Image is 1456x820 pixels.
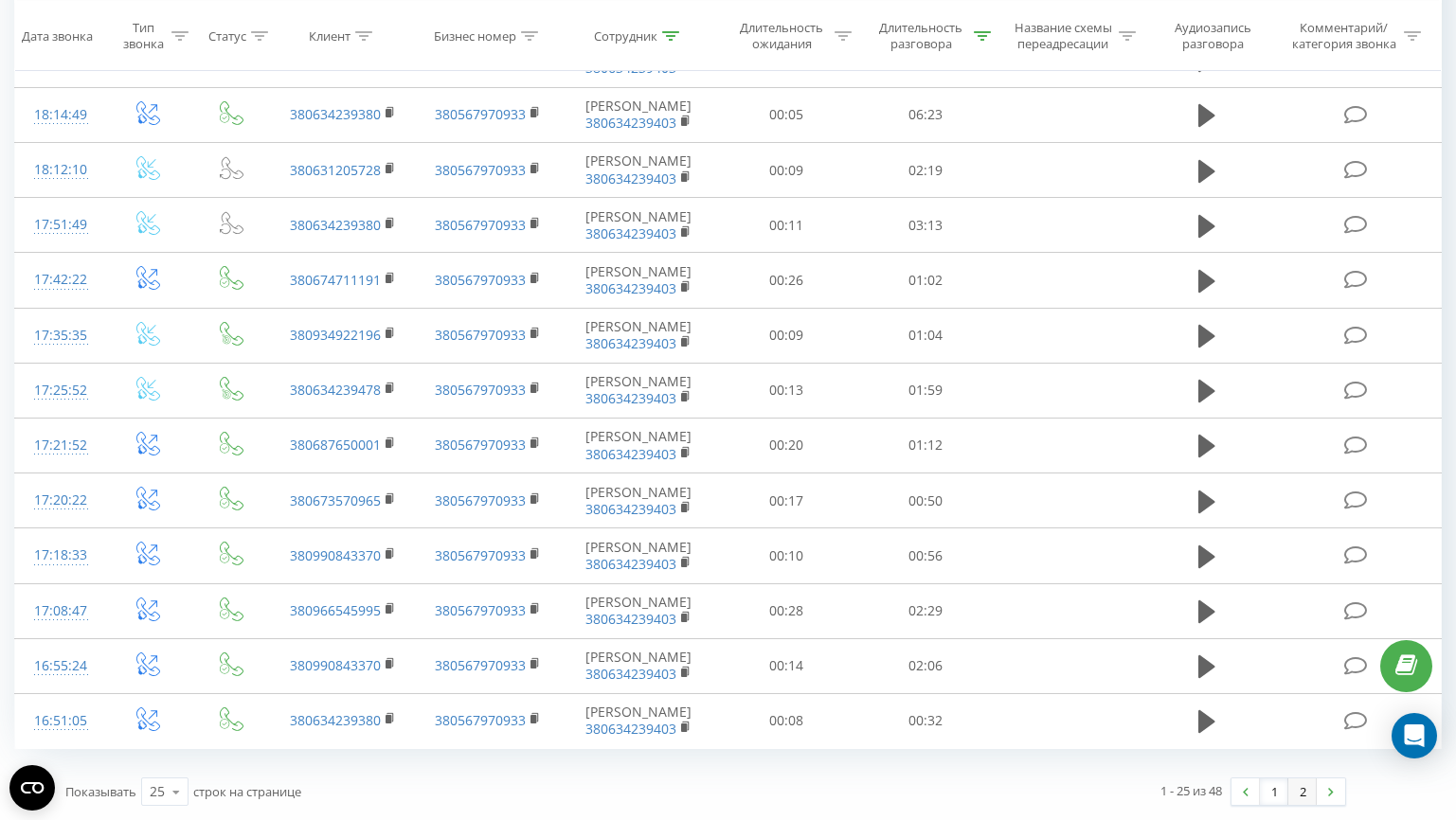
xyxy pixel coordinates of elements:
a: 380934922196 [290,326,381,344]
td: [PERSON_NAME] [561,528,717,583]
td: 02:29 [855,583,995,638]
td: 00:26 [716,253,855,308]
a: 380966545995 [290,601,381,619]
a: 380674711191 [290,271,381,289]
a: 380567970933 [435,381,526,399]
td: 02:19 [855,143,995,198]
a: 380634239403 [585,224,676,242]
a: 380634239403 [585,389,676,407]
a: 380990843370 [290,546,381,564]
td: 00:09 [716,308,855,363]
td: 01:04 [855,308,995,363]
td: 00:56 [855,528,995,583]
td: 00:20 [716,418,855,472]
a: 380634239403 [585,279,676,297]
td: [PERSON_NAME] [561,143,717,198]
div: 16:51:05 [34,703,85,740]
td: [PERSON_NAME] [561,418,717,472]
div: 17:51:49 [34,206,85,243]
div: 16:55:24 [34,648,85,685]
div: 17:08:47 [34,593,85,630]
a: 380567970933 [435,105,526,123]
a: 380673570965 [290,491,381,509]
button: Open CMP widget [9,765,55,811]
a: 380634239403 [585,445,676,463]
div: Длительность ожидания [734,20,830,52]
a: 380634239380 [290,105,381,123]
div: Тип звонка [120,20,166,52]
a: 380567970933 [435,546,526,564]
td: 02:06 [855,638,995,693]
td: 00:09 [716,143,855,198]
a: 380634239478 [290,381,381,399]
td: 01:59 [855,363,995,418]
td: [PERSON_NAME] [561,308,717,363]
td: 00:05 [716,87,855,142]
td: 00:17 [716,473,855,528]
td: [PERSON_NAME] [561,363,717,418]
td: [PERSON_NAME] [561,253,717,308]
div: Бизнес номер [434,27,516,44]
td: 03:13 [855,198,995,253]
td: [PERSON_NAME] [561,583,717,638]
a: 380631205728 [290,161,381,179]
td: [PERSON_NAME] [561,198,717,253]
a: 380634239403 [585,610,676,628]
a: 380634239403 [585,169,676,187]
a: 1 [1260,778,1288,805]
div: Клиент [309,27,351,44]
a: 380567970933 [435,601,526,619]
div: 1 - 25 из 48 [1160,781,1222,800]
div: 17:35:35 [34,317,85,354]
td: 01:02 [855,253,995,308]
td: 00:32 [855,693,995,748]
div: Статус [208,27,246,44]
td: 00:50 [855,473,995,528]
a: 380567970933 [435,271,526,289]
a: 380634239403 [585,114,676,132]
div: Название схемы переадресации [1013,20,1114,52]
td: [PERSON_NAME] [561,693,717,748]
div: Дата звонка [22,27,93,44]
div: Аудиозапись разговора [1158,20,1269,52]
div: 17:18:33 [34,537,85,574]
a: 380567970933 [435,216,526,234]
div: Сотрудник [594,27,657,44]
span: строк на странице [193,783,301,800]
div: 25 [150,782,165,801]
a: 380567970933 [435,436,526,454]
a: 380567970933 [435,656,526,674]
a: 380567970933 [435,491,526,509]
div: 17:21:52 [34,427,85,464]
a: 2 [1288,778,1317,805]
div: 17:20:22 [34,482,85,519]
a: 380567970933 [435,161,526,179]
a: 380567970933 [435,326,526,344]
td: 00:11 [716,198,855,253]
td: 06:23 [855,87,995,142]
div: 18:14:49 [34,97,85,134]
a: 380634239403 [585,334,676,352]
a: 380634239403 [585,555,676,573]
td: [PERSON_NAME] [561,473,717,528]
a: 380990843370 [290,656,381,674]
a: 380634239380 [290,711,381,729]
a: 380567970933 [435,711,526,729]
td: [PERSON_NAME] [561,638,717,693]
a: 380687650001 [290,436,381,454]
a: 380634239403 [585,720,676,738]
td: 00:08 [716,693,855,748]
a: 380634239403 [585,665,676,683]
td: 00:10 [716,528,855,583]
a: 380634239403 [585,500,676,518]
td: 00:28 [716,583,855,638]
td: 00:13 [716,363,855,418]
div: Комментарий/категория звонка [1288,20,1399,52]
div: Длительность разговора [873,20,969,52]
span: Показывать [65,783,136,800]
div: 17:42:22 [34,261,85,298]
div: 18:12:10 [34,152,85,188]
div: 17:25:52 [34,372,85,409]
div: Open Intercom Messenger [1392,713,1437,758]
td: 01:12 [855,418,995,472]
